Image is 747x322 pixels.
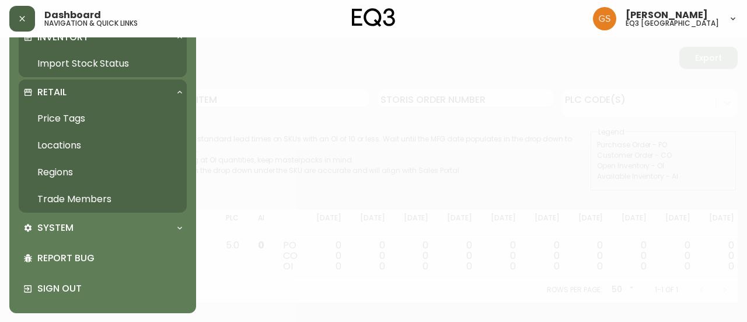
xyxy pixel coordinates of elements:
[19,243,187,273] div: Report Bug
[44,11,101,20] span: Dashboard
[37,252,182,265] p: Report Bug
[19,273,187,304] div: Sign Out
[19,79,187,105] div: Retail
[352,8,395,27] img: logo
[19,215,187,241] div: System
[37,221,74,234] p: System
[19,25,187,50] div: Inventory
[37,86,67,99] p: Retail
[19,50,187,77] a: Import Stock Status
[593,7,616,30] img: 6b403d9c54a9a0c30f681d41f5fc2571
[37,282,182,295] p: Sign Out
[44,20,138,27] h5: navigation & quick links
[626,20,719,27] h5: eq3 [GEOGRAPHIC_DATA]
[19,105,187,132] a: Price Tags
[19,186,187,213] a: Trade Members
[19,132,187,159] a: Locations
[19,159,187,186] a: Regions
[626,11,708,20] span: [PERSON_NAME]
[37,31,89,44] p: Inventory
